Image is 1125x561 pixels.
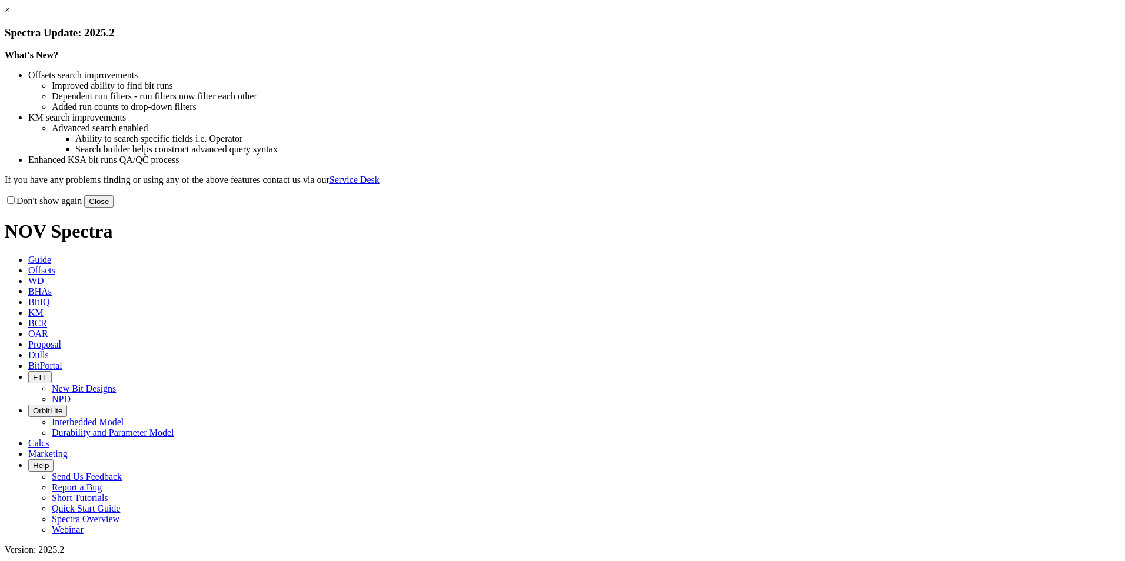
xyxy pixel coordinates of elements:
strong: What's New? [5,50,58,60]
a: Short Tutorials [52,493,108,503]
span: Help [33,461,49,470]
span: WD [28,276,44,286]
a: × [5,5,10,15]
li: Search builder helps construct advanced query syntax [75,144,1120,155]
a: Service Desk [329,175,380,185]
span: BitPortal [28,360,62,370]
span: BCR [28,318,47,328]
input: Don't show again [7,196,15,204]
li: Improved ability to find bit runs [52,81,1120,91]
li: Dependent run filters - run filters now filter each other [52,91,1120,102]
span: Dulls [28,350,49,360]
a: Send Us Feedback [52,472,122,482]
a: Webinar [52,525,84,535]
span: BitIQ [28,297,49,307]
span: Proposal [28,339,61,349]
li: Enhanced KSA bit runs QA/QC process [28,155,1120,165]
li: Offsets search improvements [28,70,1120,81]
button: Close [84,195,114,208]
p: If you have any problems finding or using any of the above features contact us via our [5,175,1120,185]
h1: NOV Spectra [5,221,1120,242]
span: FTT [33,373,47,382]
span: Guide [28,255,51,265]
a: Spectra Overview [52,514,119,524]
li: Advanced search enabled [52,123,1120,133]
a: Quick Start Guide [52,503,120,513]
li: Added run counts to drop-down filters [52,102,1120,112]
h3: Spectra Update: 2025.2 [5,26,1120,39]
span: Offsets [28,265,55,275]
span: OrbitLite [33,406,62,415]
a: Durability and Parameter Model [52,428,174,438]
a: Report a Bug [52,482,102,492]
label: Don't show again [5,196,82,206]
span: OAR [28,329,48,339]
li: KM search improvements [28,112,1120,123]
div: Version: 2025.2 [5,545,1120,555]
a: NPD [52,394,71,404]
span: Calcs [28,438,49,448]
li: Ability to search specific fields i.e. Operator [75,133,1120,144]
span: Marketing [28,449,68,459]
a: Interbedded Model [52,417,124,427]
span: BHAs [28,286,52,296]
a: New Bit Designs [52,383,116,393]
span: KM [28,308,44,318]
